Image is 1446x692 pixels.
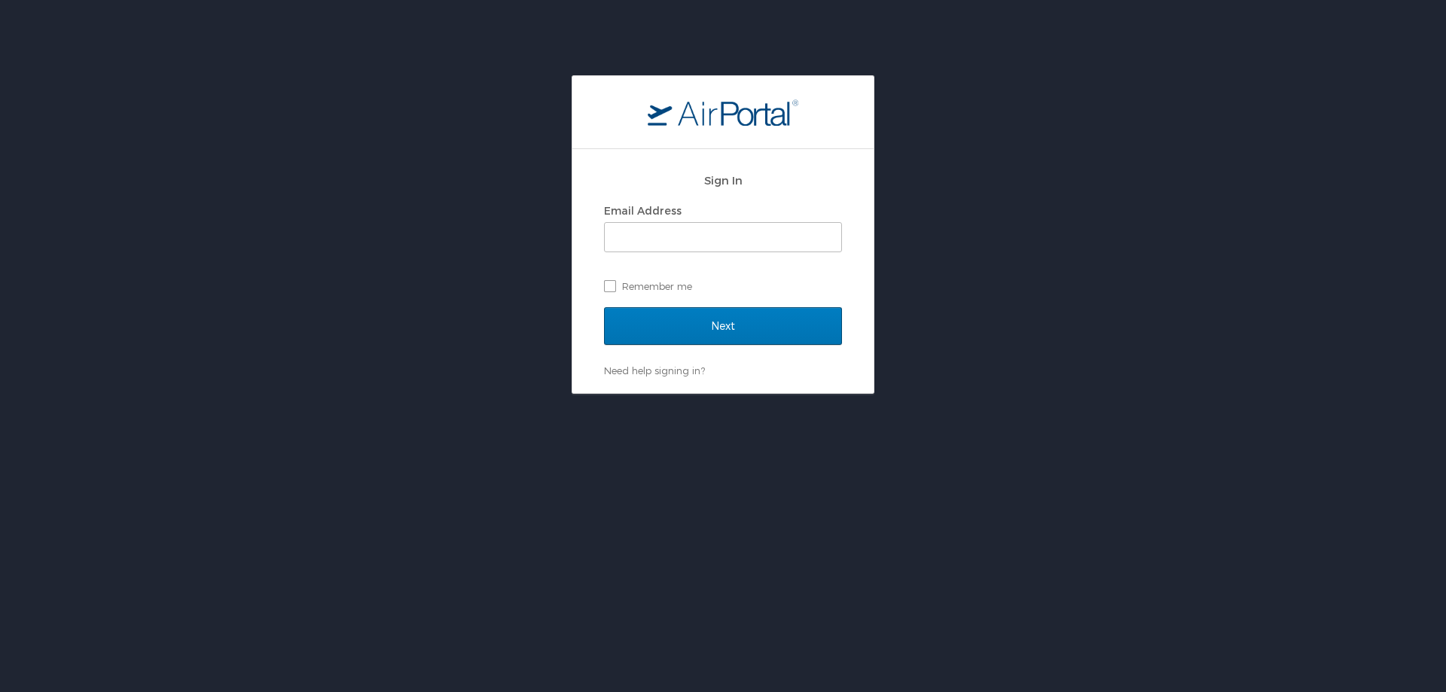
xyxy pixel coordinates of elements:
img: logo [648,99,798,126]
h2: Sign In [604,172,842,189]
a: Need help signing in? [604,364,705,376]
label: Email Address [604,204,682,217]
input: Next [604,307,842,345]
label: Remember me [604,275,842,297]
